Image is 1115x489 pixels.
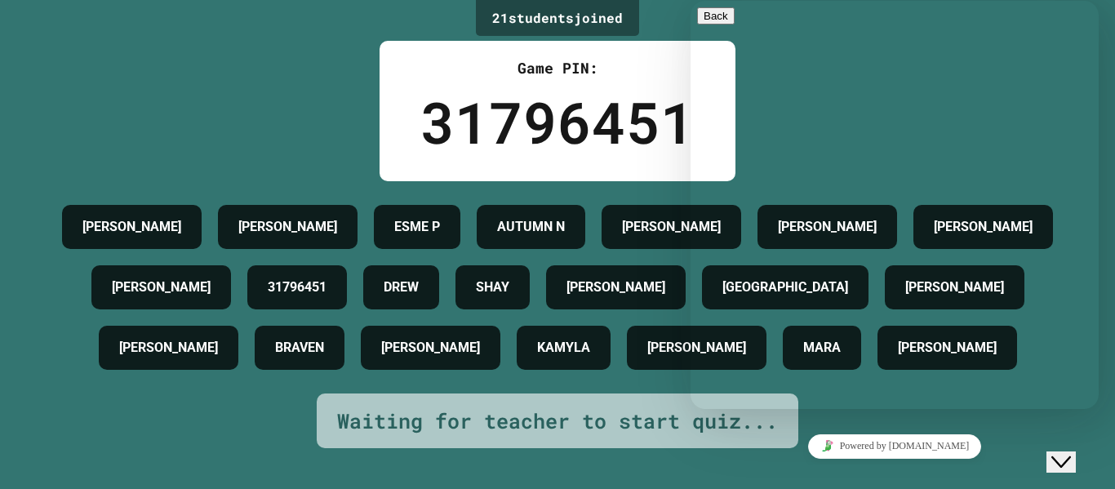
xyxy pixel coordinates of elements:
h4: [PERSON_NAME] [82,217,181,237]
iframe: chat widget [1046,424,1099,473]
h4: [PERSON_NAME] [119,338,218,358]
iframe: chat widget [691,428,1099,465]
h4: [PERSON_NAME] [238,217,337,237]
div: Waiting for teacher to start quiz... [337,406,778,437]
iframe: chat widget [691,1,1099,409]
div: Game PIN: [420,57,695,79]
h4: [PERSON_NAME] [622,217,721,237]
h4: AUTUMN N [497,217,565,237]
h4: SHAY [476,278,509,297]
h4: DREW [384,278,419,297]
h4: [PERSON_NAME] [647,338,746,358]
h4: [PERSON_NAME] [112,278,211,297]
h4: 31796451 [268,278,327,297]
h4: ESME P [394,217,440,237]
h4: BRAVEN [275,338,324,358]
h4: [PERSON_NAME] [381,338,480,358]
h4: [PERSON_NAME] [566,278,665,297]
div: 31796451 [420,79,695,165]
h4: KAMYLA [537,338,590,358]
